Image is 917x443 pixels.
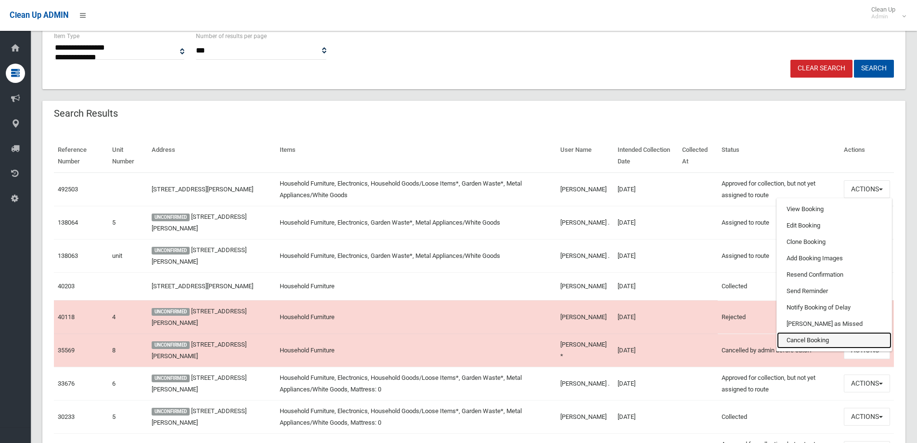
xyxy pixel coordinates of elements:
td: Cancelled by admin before cutoff [718,334,840,367]
th: Items [276,139,557,173]
td: [DATE] [614,206,678,239]
a: 40203 [58,282,75,290]
a: View Booking [777,201,891,217]
td: [DATE] [614,173,678,206]
td: [DATE] [614,334,678,367]
td: unit [108,239,148,272]
a: 30233 [58,413,75,420]
td: Approved for collection, but not yet assigned to route [718,173,840,206]
td: Collected [718,400,840,433]
th: Unit Number [108,139,148,173]
td: Household Furniture, Electronics, Household Goods/Loose Items*, Garden Waste*, Metal Appliances/W... [276,173,557,206]
span: UNCONFIRMED [152,375,190,382]
td: [DATE] [614,272,678,300]
td: Household Furniture, Electronics, Garden Waste*, Metal Appliances/White Goods [276,239,557,272]
a: [STREET_ADDRESS][PERSON_NAME] [152,341,246,360]
td: [PERSON_NAME] . [556,239,614,272]
td: Approved for collection, but not yet assigned to route [718,367,840,400]
button: Actions [844,180,890,198]
button: Actions [844,408,890,426]
a: [STREET_ADDRESS][PERSON_NAME] [152,308,246,326]
td: [PERSON_NAME] . [556,206,614,239]
td: Collected [718,272,840,300]
th: User Name [556,139,614,173]
th: Intended Collection Date [614,139,678,173]
a: 138063 [58,252,78,259]
span: UNCONFIRMED [152,408,190,416]
span: UNCONFIRMED [152,247,190,255]
a: [PERSON_NAME] as Missed [777,316,891,332]
td: Household Furniture [276,300,557,334]
a: [STREET_ADDRESS][PERSON_NAME] [152,246,246,265]
span: UNCONFIRMED [152,214,190,221]
a: [STREET_ADDRESS][PERSON_NAME] [152,186,253,193]
button: Search [854,60,894,78]
td: Assigned to route [718,239,840,272]
span: Clean Up ADMIN [10,11,68,20]
td: Assigned to route [718,206,840,239]
a: 35569 [58,347,75,354]
td: [PERSON_NAME] [556,400,614,433]
th: Status [718,139,840,173]
td: Household Furniture, Electronics, Household Goods/Loose Items*, Garden Waste*, Metal Appliances/W... [276,367,557,400]
small: Admin [871,13,895,20]
a: Notify Booking of Delay [777,299,891,316]
th: Reference Number [54,139,108,173]
td: 5 [108,206,148,239]
a: Send Reminder [777,283,891,299]
td: 4 [108,300,148,334]
a: 33676 [58,380,75,387]
td: [PERSON_NAME] * [556,334,614,367]
a: Resend Confirmation [777,267,891,283]
a: Clone Booking [777,234,891,250]
a: [STREET_ADDRESS][PERSON_NAME] [152,407,246,426]
span: Clean Up [866,6,905,20]
a: [STREET_ADDRESS][PERSON_NAME] [152,282,253,290]
a: Add Booking Images [777,250,891,267]
td: 8 [108,334,148,367]
th: Actions [840,139,894,173]
a: Clear Search [790,60,852,78]
a: 492503 [58,186,78,193]
span: UNCONFIRMED [152,308,190,316]
th: Address [148,139,276,173]
td: 6 [108,367,148,400]
td: [PERSON_NAME] [556,173,614,206]
td: 5 [108,400,148,433]
td: [PERSON_NAME] [556,300,614,334]
th: Collected At [678,139,717,173]
td: Household Furniture, Electronics, Household Goods/Loose Items*, Garden Waste*, Metal Appliances/W... [276,400,557,433]
a: [STREET_ADDRESS][PERSON_NAME] [152,374,246,393]
a: [STREET_ADDRESS][PERSON_NAME] [152,213,246,232]
td: [DATE] [614,300,678,334]
td: Household Furniture [276,272,557,300]
span: UNCONFIRMED [152,341,190,349]
td: Household Furniture, Electronics, Garden Waste*, Metal Appliances/White Goods [276,206,557,239]
td: [PERSON_NAME] . [556,367,614,400]
label: Item Type [54,31,79,41]
td: [DATE] [614,367,678,400]
a: Edit Booking [777,217,891,234]
a: 40118 [58,313,75,321]
a: Cancel Booking [777,332,891,349]
td: [DATE] [614,239,678,272]
a: 138064 [58,219,78,226]
td: [PERSON_NAME] [556,272,614,300]
label: Number of results per page [196,31,267,41]
td: [DATE] [614,400,678,433]
button: Actions [844,375,890,392]
td: Rejected [718,300,840,334]
td: Household Furniture [276,334,557,367]
header: Search Results [42,104,129,123]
